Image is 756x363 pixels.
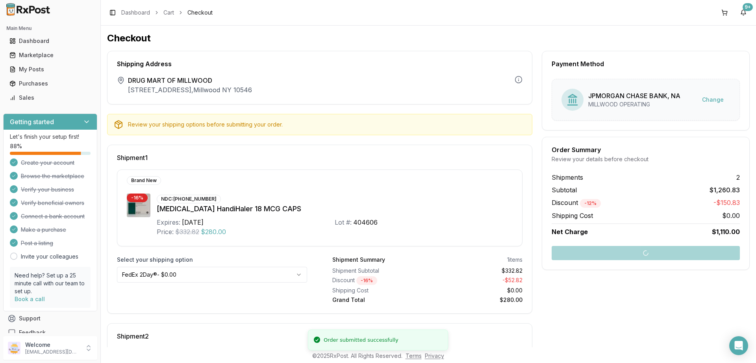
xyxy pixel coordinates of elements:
span: $280.00 [201,227,226,236]
div: $0.00 [431,287,523,294]
a: Purchases [6,76,94,91]
div: Shipping Cost [332,287,424,294]
a: Sales [6,91,94,105]
span: -$150.83 [713,198,740,208]
span: Discount [552,199,601,207]
div: Sales [9,94,91,102]
button: Purchases [3,77,97,90]
button: Feedback [3,326,97,340]
button: Support [3,311,97,326]
div: - 12 % [580,199,601,208]
div: Order submitted successfully [324,336,398,344]
span: Subtotal [552,185,577,195]
div: Shipment Subtotal [332,267,424,275]
span: Post a listing [21,239,53,247]
div: Lot #: [335,218,352,227]
div: 9+ [743,3,753,11]
div: $280.00 [431,296,523,304]
span: 88 % [10,142,22,150]
button: Change [696,93,730,107]
div: - $52.82 [431,276,523,285]
span: Shipment 1 [117,155,148,161]
span: $0.00 [722,211,740,220]
span: Verify beneficial owners [21,199,84,207]
span: Checkout [187,9,213,17]
span: Verify your business [21,186,74,194]
p: Let's finish your setup first! [10,133,91,141]
label: Select your shipping option [117,256,307,264]
span: Shipment 2 [117,333,149,339]
div: Review your shipping options before submitting your order. [128,121,526,128]
div: Order Summary [552,147,740,153]
a: Marketplace [6,48,94,62]
p: Welcome [25,341,80,349]
p: [EMAIL_ADDRESS][DOMAIN_NAME] [25,349,80,355]
button: 9+ [737,6,750,19]
div: Purchases [9,80,91,87]
a: Book a call [15,296,45,302]
h3: Getting started [10,117,54,127]
div: Shipment Summary [332,256,385,264]
img: Spiriva HandiHaler 18 MCG CAPS [127,194,150,217]
span: Feedback [19,329,46,337]
a: Terms [406,352,422,359]
span: $1,260.83 [710,185,740,195]
span: Create your account [21,159,74,167]
div: Shipping Address [117,61,523,67]
div: JPMORGAN CHASE BANK, NA [588,91,680,101]
span: $332.82 [175,227,199,236]
p: Need help? Set up a 25 minute call with our team to set up. [15,272,86,295]
div: Expires: [157,218,180,227]
div: [DATE] [182,218,204,227]
p: [STREET_ADDRESS] , Millwood NY 10546 [128,85,252,95]
span: Shipping Cost [552,211,593,220]
button: Marketplace [3,49,97,61]
button: Sales [3,91,97,104]
a: My Posts [6,62,94,76]
a: Cart [163,9,174,17]
span: 2 [736,173,740,182]
div: Price: [157,227,174,236]
a: Dashboard [6,34,94,48]
button: Dashboard [3,35,97,47]
span: Browse the marketplace [21,172,84,180]
div: Marketplace [9,51,91,59]
a: Privacy [425,352,444,359]
img: RxPost Logo [3,3,54,16]
div: - 16 % [127,194,148,202]
span: Connect a bank account [21,212,85,220]
a: Invite your colleagues [21,253,78,261]
div: MILLWOOD OPERATING [588,101,680,108]
div: Dashboard [9,37,91,45]
img: User avatar [8,342,20,354]
nav: breadcrumb [121,9,213,17]
div: $332.82 [431,267,523,275]
div: - 16 % [356,276,377,285]
div: Grand Total [332,296,424,304]
a: Dashboard [121,9,150,17]
div: Brand New [127,176,161,185]
div: My Posts [9,65,91,73]
div: Payment Method [552,61,740,67]
h1: Checkout [107,32,750,45]
div: NDC: [PHONE_NUMBER] [157,195,221,203]
div: Open Intercom Messenger [729,336,748,355]
span: Net Charge [552,228,588,236]
span: Shipments [552,173,583,182]
div: Review your details before checkout [552,155,740,163]
div: [MEDICAL_DATA] HandiHaler 18 MCG CAPS [157,203,513,214]
div: Discount [332,276,424,285]
h2: Main Menu [6,25,94,32]
span: DRUG MART OF MILLWOOD [128,76,252,85]
div: 1 items [507,256,523,264]
div: 404606 [353,218,378,227]
span: $1,110.00 [712,227,740,236]
button: My Posts [3,63,97,76]
span: Make a purchase [21,226,66,234]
